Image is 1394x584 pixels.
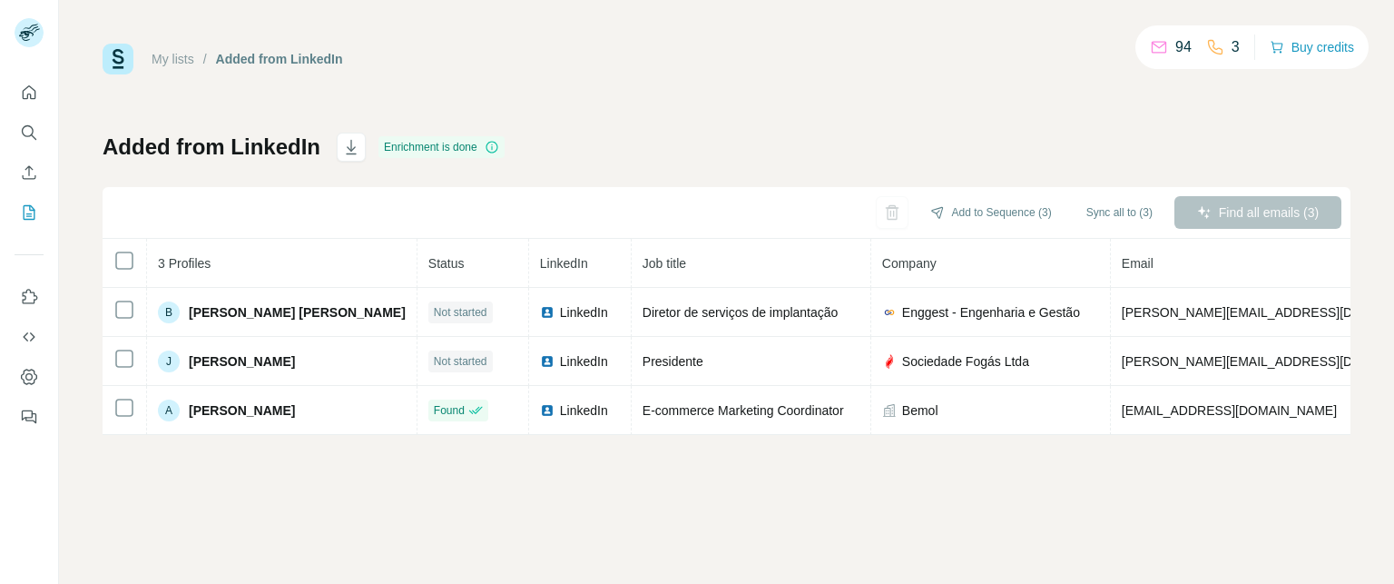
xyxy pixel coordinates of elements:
span: Diretor de serviços de implantação [643,305,839,320]
span: E-commerce Marketing Coordinator [643,403,844,418]
span: LinkedIn [540,256,588,271]
span: [EMAIL_ADDRESS][DOMAIN_NAME] [1122,403,1337,418]
span: Status [428,256,465,271]
p: 3 [1232,36,1240,58]
button: Buy credits [1270,35,1354,60]
span: [PERSON_NAME] [189,401,295,420]
p: 94 [1175,36,1192,58]
div: B [158,302,180,323]
button: My lists [15,196,44,229]
button: Search [15,116,44,149]
img: company-logo [882,354,897,369]
span: Sociedade Fogás Ltda [902,352,1029,371]
img: LinkedIn logo [540,403,555,418]
button: Enrich CSV [15,156,44,189]
span: LinkedIn [560,303,608,322]
span: Found [434,402,465,419]
h1: Added from LinkedIn [103,133,320,162]
button: Use Surfe API [15,321,44,353]
div: J [158,351,180,372]
span: Company [882,256,937,271]
button: Dashboard [15,361,44,393]
span: 3 Profiles [158,256,211,271]
div: Enrichment is done [378,136,505,158]
button: Feedback [15,401,44,433]
span: Enggest - Engenharia e Gestão [902,303,1080,322]
span: Sync all to (3) [1086,204,1153,221]
span: Not started [434,304,487,321]
img: LinkedIn logo [540,354,555,369]
span: [PERSON_NAME] [189,352,295,371]
li: / [203,50,207,68]
span: [PERSON_NAME] [PERSON_NAME] [189,303,406,322]
div: Added from LinkedIn [216,50,343,68]
span: Job title [643,256,686,271]
span: Email [1122,256,1153,271]
button: Add to Sequence (3) [918,199,1065,226]
button: Quick start [15,76,44,109]
span: LinkedIn [560,352,608,371]
span: Not started [434,353,487,370]
img: company-logo [882,305,897,320]
img: Surfe Logo [103,44,133,74]
span: Presidente [643,354,703,369]
button: Sync all to (3) [1074,199,1165,226]
span: Bemol [902,401,938,420]
div: A [158,400,180,421]
img: LinkedIn logo [540,305,555,320]
button: Use Surfe on LinkedIn [15,281,44,313]
span: LinkedIn [560,401,608,420]
a: My lists [152,52,194,66]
